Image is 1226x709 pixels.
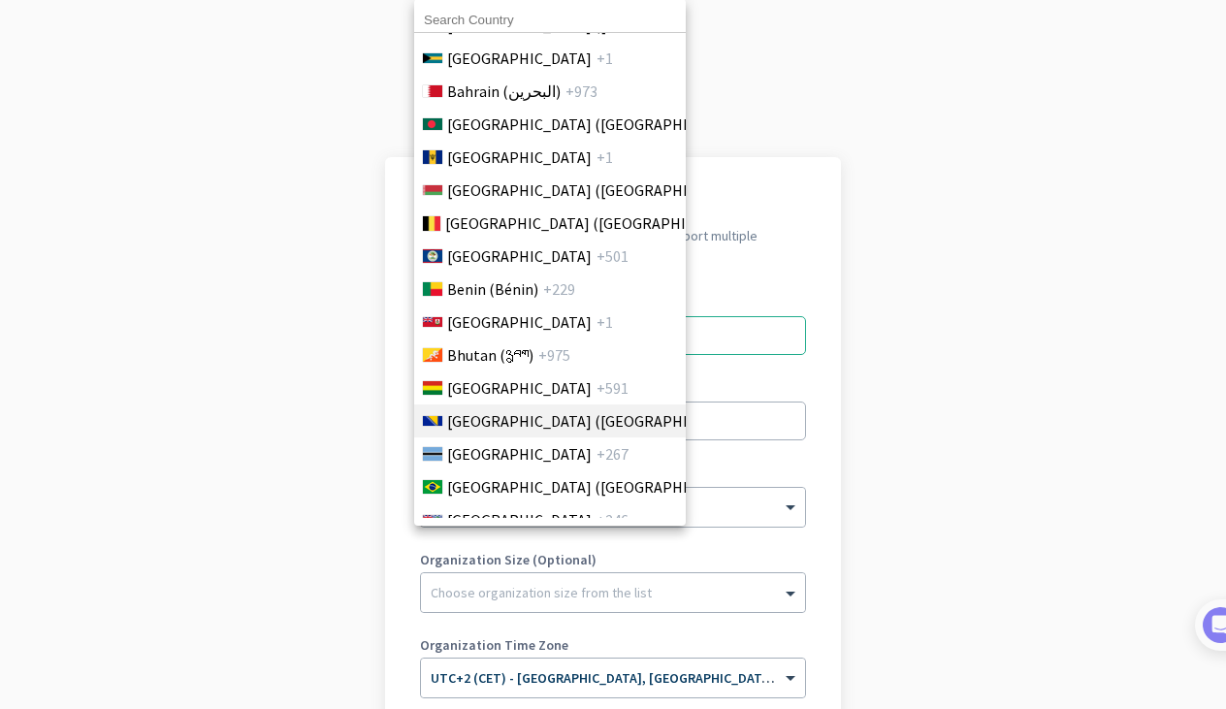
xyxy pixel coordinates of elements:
span: [GEOGRAPHIC_DATA] [447,244,592,268]
span: [GEOGRAPHIC_DATA] [447,376,592,400]
span: Bahrain (‫البحرين‬‎) [447,80,561,103]
input: Search Country [414,8,686,33]
span: [GEOGRAPHIC_DATA] ([GEOGRAPHIC_DATA]) [447,475,750,499]
span: [GEOGRAPHIC_DATA] [447,442,592,466]
span: Benin (Bénin) [447,277,538,301]
span: +229 [543,277,575,301]
span: [GEOGRAPHIC_DATA] [447,310,592,334]
span: +1 [597,145,613,169]
span: [GEOGRAPHIC_DATA] ([GEOGRAPHIC_DATA]) [445,211,748,235]
span: [GEOGRAPHIC_DATA] ([GEOGRAPHIC_DATA]) [447,409,750,433]
span: [GEOGRAPHIC_DATA] [447,47,592,70]
span: [GEOGRAPHIC_DATA] [447,145,592,169]
span: [GEOGRAPHIC_DATA] [447,508,592,532]
span: +1 [597,47,613,70]
span: Bhutan (འབྲུག) [447,343,533,367]
span: [GEOGRAPHIC_DATA] ([GEOGRAPHIC_DATA]) [447,113,750,136]
span: [GEOGRAPHIC_DATA] ([GEOGRAPHIC_DATA]) [447,178,750,202]
span: +501 [597,244,629,268]
span: +267 [597,442,629,466]
span: +973 [565,80,597,103]
span: +1 [597,310,613,334]
span: +591 [597,376,629,400]
span: +975 [538,343,570,367]
span: +246 [597,508,629,532]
